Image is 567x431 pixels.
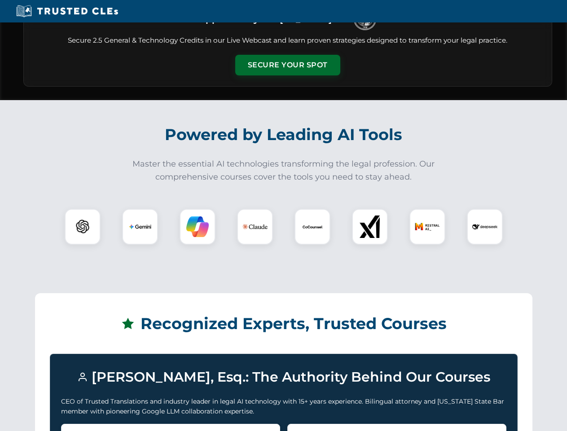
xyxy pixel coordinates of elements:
[242,214,268,239] img: Claude Logo
[70,214,96,240] img: ChatGPT Logo
[61,365,506,389] h3: [PERSON_NAME], Esq.: The Authority Behind Our Courses
[359,215,381,238] img: xAI Logo
[467,209,503,245] div: DeepSeek
[301,215,324,238] img: CoCounsel Logo
[415,214,440,239] img: Mistral AI Logo
[409,209,445,245] div: Mistral AI
[35,35,541,46] p: Secure 2.5 General & Technology Credits in our Live Webcast and learn proven strategies designed ...
[352,209,388,245] div: xAI
[180,209,215,245] div: Copilot
[237,209,273,245] div: Claude
[294,209,330,245] div: CoCounsel
[61,396,506,417] p: CEO of Trusted Translations and industry leader in legal AI technology with 15+ years experience....
[129,215,151,238] img: Gemini Logo
[127,158,441,184] p: Master the essential AI technologies transforming the legal profession. Our comprehensive courses...
[65,209,101,245] div: ChatGPT
[13,4,121,18] img: Trusted CLEs
[122,209,158,245] div: Gemini
[35,119,532,150] h2: Powered by Leading AI Tools
[472,214,497,239] img: DeepSeek Logo
[50,308,518,339] h2: Recognized Experts, Trusted Courses
[186,215,209,238] img: Copilot Logo
[235,55,340,75] button: Secure Your Spot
